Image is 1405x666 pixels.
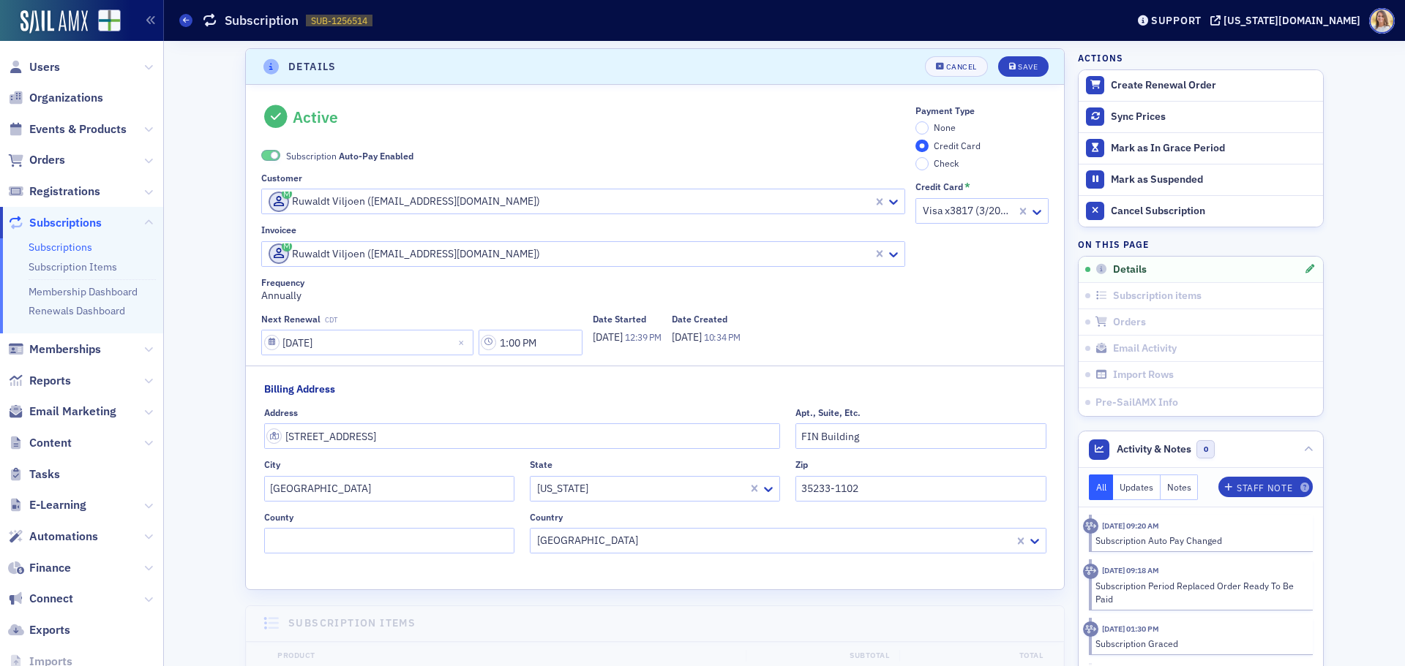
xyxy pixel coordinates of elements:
[286,149,413,162] span: Subscription
[1078,238,1324,251] h4: On this page
[264,459,280,470] div: City
[1083,621,1098,637] div: Activity
[1079,132,1323,164] button: Mark as In Grace Period
[29,183,100,200] span: Registrations
[1111,173,1316,186] div: Mark as Suspended
[925,56,988,77] button: Cancel
[1218,477,1313,497] button: Staff Note
[1113,474,1161,500] button: Updates
[1210,15,1365,26] button: [US_STATE][DOMAIN_NAME]
[225,12,299,29] h1: Subscription
[88,10,121,34] a: View Homepage
[261,150,280,161] span: Auto-Pay Enabled
[29,152,65,168] span: Orders
[593,330,625,344] span: [DATE]
[29,241,92,254] a: Subscriptions
[1083,518,1098,534] div: Activity
[8,59,60,75] a: Users
[264,407,298,418] div: Address
[899,651,1053,662] div: Total
[325,316,337,325] span: CDT
[29,466,60,483] span: Tasks
[8,497,86,513] a: E-Learning
[29,59,60,75] span: Users
[1224,14,1360,27] div: [US_STATE][DOMAIN_NAME]
[1102,521,1159,531] time: 5/8/2025 09:20 AM
[261,314,321,325] div: Next Renewal
[8,215,102,231] a: Subscriptions
[672,314,727,325] div: Date Created
[8,404,116,420] a: Email Marketing
[8,373,71,389] a: Reports
[1151,14,1202,27] div: Support
[8,341,101,357] a: Memberships
[8,183,100,200] a: Registrations
[704,331,741,343] span: 10:34 PM
[1369,8,1395,34] span: Profile
[29,341,101,357] span: Memberships
[267,651,746,662] div: Product
[29,404,116,420] span: Email Marketing
[1113,316,1146,329] span: Orders
[339,150,413,162] span: Auto-Pay Enabled
[29,529,98,545] span: Automations
[261,224,296,235] div: Invoicee
[29,622,70,638] span: Exports
[1079,70,1323,101] button: Create Renewal Order
[1102,565,1159,575] time: 5/8/2025 09:18 AM
[964,181,970,194] abbr: This field is required
[1113,368,1174,382] span: Import Rows
[8,152,65,168] a: Orders
[915,157,929,170] input: Check
[288,59,337,75] h4: Details
[530,512,563,523] div: Country
[1095,637,1303,650] div: Subscription Graced
[20,10,88,34] img: SailAMX
[1237,484,1292,492] div: Staff Note
[1196,440,1215,458] span: 0
[934,140,981,151] span: Credit Card
[625,331,662,343] span: 12:39 PM
[29,591,73,607] span: Connect
[1113,290,1202,303] span: Subscription items
[934,157,959,169] span: Check
[8,560,71,576] a: Finance
[264,512,293,523] div: County
[288,616,416,632] h4: Subscription items
[1113,263,1147,276] span: Details
[795,459,808,470] div: Zip
[915,140,929,153] input: Credit Card
[8,435,72,451] a: Content
[1102,624,1159,634] time: 5/1/2025 01:30 PM
[293,107,338,126] div: Active
[8,591,73,607] a: Connect
[269,192,870,212] div: Ruwaldt Viljoen ([EMAIL_ADDRESS][DOMAIN_NAME])
[29,560,71,576] span: Finance
[8,529,98,545] a: Automations
[1083,564,1098,579] div: Activity
[1095,396,1178,409] span: Pre-SailAMX Info
[1078,51,1123,64] h4: Actions
[269,243,870,264] div: Ruwaldt Viljoen ([EMAIL_ADDRESS][DOMAIN_NAME])
[915,105,975,116] div: Payment Type
[1018,63,1038,71] div: Save
[1111,205,1316,218] div: Cancel Subscription
[915,121,929,135] input: None
[1095,534,1303,547] div: Subscription Auto Pay Changed
[1089,474,1114,500] button: All
[934,121,956,133] span: None
[29,497,86,513] span: E-Learning
[593,314,646,325] div: Date Started
[8,466,60,483] a: Tasks
[261,330,473,355] input: MM/DD/YYYY
[1111,142,1316,155] div: Mark as In Grace Period
[261,277,304,288] div: Frequency
[1095,579,1303,606] div: Subscription Period Replaced Order Ready To Be Paid
[261,277,905,303] div: Annually
[454,330,473,355] button: Close
[1079,164,1323,195] button: Mark as Suspended
[8,622,70,638] a: Exports
[672,330,704,344] span: [DATE]
[29,373,71,389] span: Reports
